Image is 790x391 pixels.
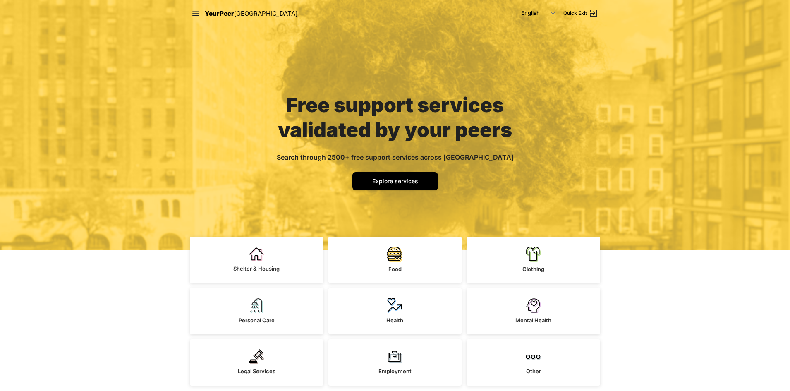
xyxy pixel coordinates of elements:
span: [GEOGRAPHIC_DATA] [234,10,297,17]
a: Employment [328,339,462,386]
span: Clothing [522,266,544,272]
a: Clothing [467,237,600,283]
span: Food [388,266,402,272]
a: YourPeer[GEOGRAPHIC_DATA] [205,8,297,19]
a: Other [467,339,600,386]
a: Food [328,237,462,283]
span: Employment [378,368,412,374]
span: Other [526,368,541,374]
span: Free support services validated by your peers [278,93,512,142]
a: Shelter & Housing [190,237,323,283]
a: Health [328,288,462,334]
span: Explore services [372,178,418,185]
span: Mental Health [515,317,551,324]
span: Shelter & Housing [233,265,280,272]
span: Health [386,317,403,324]
span: Search through 2500+ free support services across [GEOGRAPHIC_DATA] [277,153,514,161]
a: Legal Services [190,339,323,386]
span: Personal Care [239,317,275,324]
a: Mental Health [467,288,600,334]
a: Personal Care [190,288,323,334]
span: Quick Exit [563,10,587,17]
span: YourPeer [205,10,234,17]
a: Quick Exit [563,8,598,18]
span: Legal Services [238,368,275,374]
a: Explore services [352,172,438,190]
